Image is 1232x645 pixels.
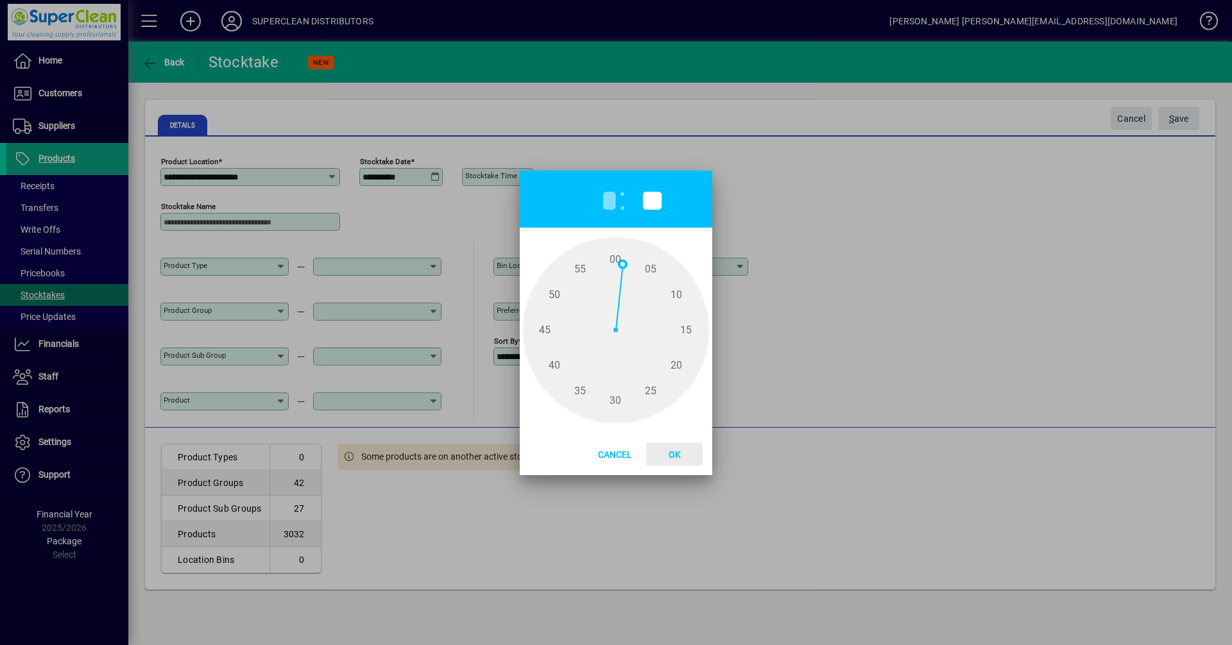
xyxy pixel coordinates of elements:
span: 45 [535,321,554,340]
span: : [619,180,626,217]
button: Cancel [584,442,646,465]
span: 15 [676,321,696,340]
span: Cancel [588,449,642,460]
span: Ok [658,449,691,460]
button: Ok [646,442,703,465]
